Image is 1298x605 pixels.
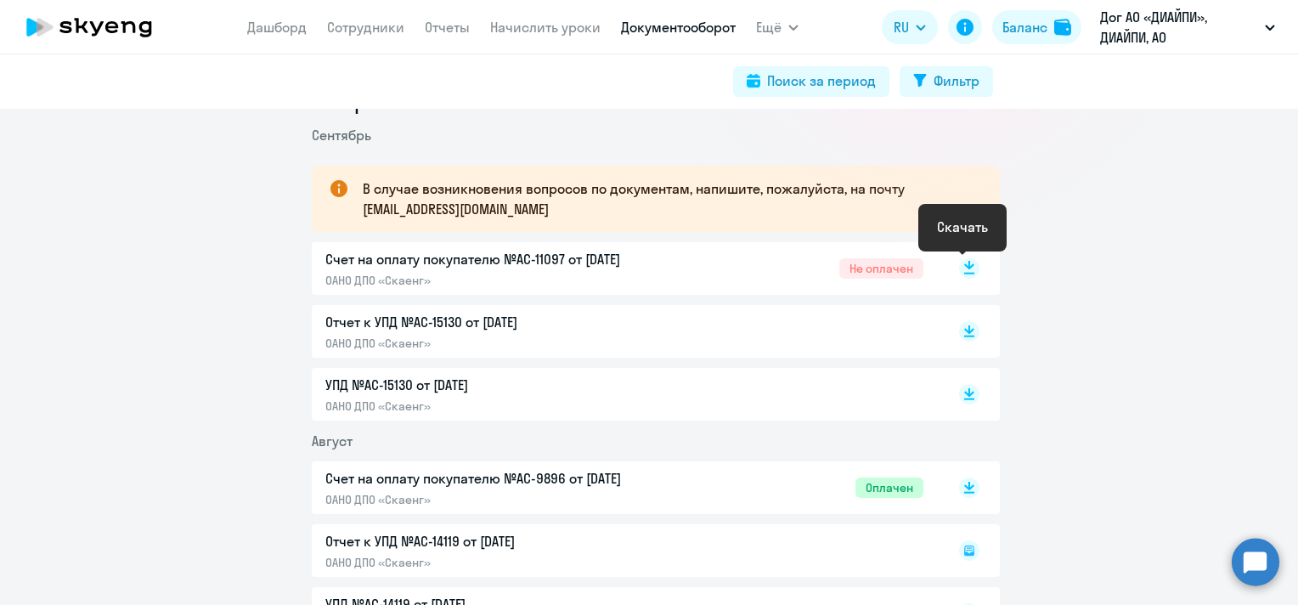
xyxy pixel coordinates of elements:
a: Дашборд [247,19,307,36]
p: ОАНО ДПО «Скаенг» [325,492,682,507]
p: ОАНО ДПО «Скаенг» [325,273,682,288]
span: Август [312,433,353,450]
a: Отчет к УПД №AC-15130 от [DATE]ОАНО ДПО «Скаенг» [325,312,923,351]
a: Отчеты [425,19,470,36]
p: Счет на оплату покупателю №AC-11097 от [DATE] [325,249,682,269]
p: ОАНО ДПО «Скаенг» [325,399,682,414]
a: Счет на оплату покупателю №AC-11097 от [DATE]ОАНО ДПО «Скаенг»Не оплачен [325,249,923,288]
a: УПД №AC-15130 от [DATE]ОАНО ДПО «Скаенг» [325,375,923,414]
button: Фильтр [900,66,993,97]
a: Сотрудники [327,19,404,36]
p: В случае возникновения вопросов по документам, напишите, пожалуйста, на почту [EMAIL_ADDRESS][DOM... [363,178,969,219]
button: Ещё [756,10,799,44]
p: Дог АО «ДИАЙПИ», ДИАЙПИ, АО [1100,7,1258,48]
div: Поиск за период [767,71,876,91]
span: RU [894,17,909,37]
p: УПД №AC-15130 от [DATE] [325,375,682,395]
span: Оплачен [855,478,923,498]
a: Начислить уроки [490,19,601,36]
a: Счет на оплату покупателю №AC-9896 от [DATE]ОАНО ДПО «Скаенг»Оплачен [325,468,923,507]
a: Документооборот [621,19,736,36]
button: Дог АО «ДИАЙПИ», ДИАЙПИ, АО [1092,7,1284,48]
span: Сентябрь [312,127,371,144]
button: Поиск за период [733,66,889,97]
span: Ещё [756,17,782,37]
div: Баланс [1002,17,1047,37]
p: Счет на оплату покупателю №AC-9896 от [DATE] [325,468,682,489]
p: Отчет к УПД №AC-15130 от [DATE] [325,312,682,332]
span: Не оплачен [839,258,923,279]
div: Фильтр [934,71,979,91]
button: RU [882,10,938,44]
div: Скачать [937,217,988,237]
img: balance [1054,19,1071,36]
p: ОАНО ДПО «Скаенг» [325,336,682,351]
button: Балансbalance [992,10,1081,44]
